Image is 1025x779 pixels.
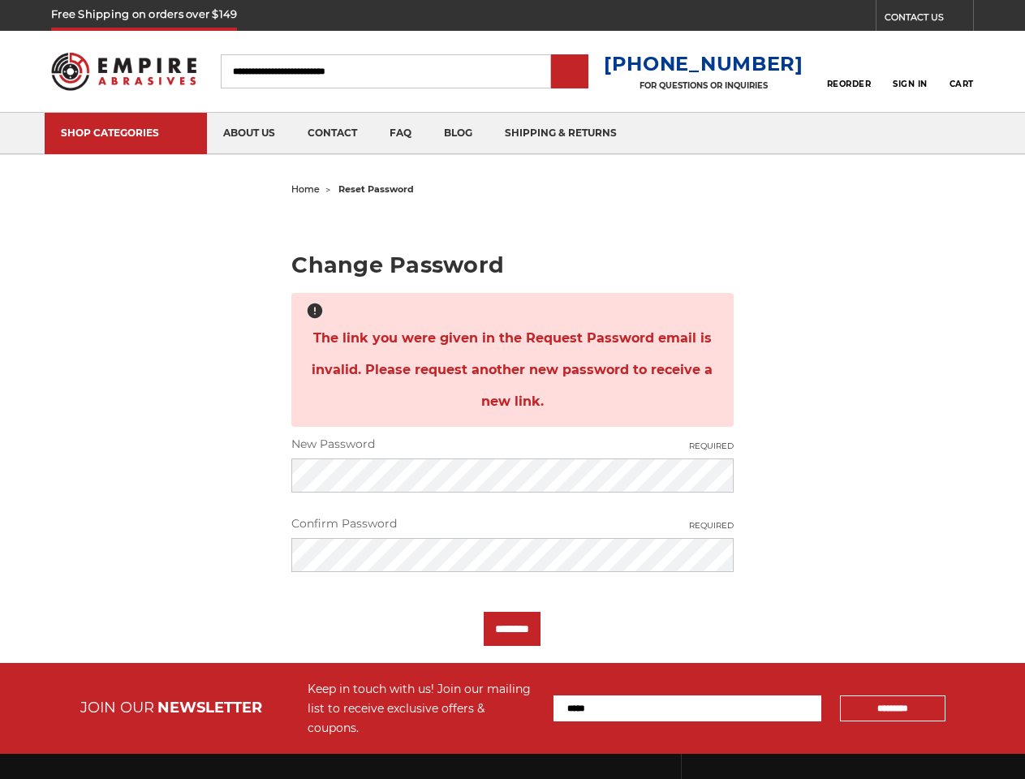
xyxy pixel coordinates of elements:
a: blog [428,113,489,154]
img: Empire Abrasives [51,43,196,100]
h2: Change Password [291,254,733,276]
a: about us [207,113,291,154]
a: shipping & returns [489,113,633,154]
p: FOR QUESTIONS OR INQUIRIES [604,80,803,91]
small: Required [689,440,734,452]
span: Cart [950,79,974,89]
span: NEWSLETTER [157,699,262,717]
a: Cart [950,54,974,89]
label: Confirm Password [291,515,733,532]
span: Sign In [893,79,928,89]
a: faq [373,113,428,154]
span: Reorder [827,79,872,89]
a: contact [291,113,373,154]
span: The link you were given in the Request Password email is invalid. Please request another new pass... [304,322,720,418]
a: CONTACT US [885,8,973,31]
a: Reorder [827,54,872,88]
div: SHOP CATEGORIES [61,127,191,139]
a: home [291,183,320,195]
span: reset password [338,183,414,195]
label: New Password [291,436,733,453]
div: Keep in touch with us! Join our mailing list to receive exclusive offers & coupons. [308,679,537,738]
a: [PHONE_NUMBER] [604,52,803,75]
small: Required [689,519,734,532]
input: Submit [553,56,586,88]
span: JOIN OUR [80,699,154,717]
